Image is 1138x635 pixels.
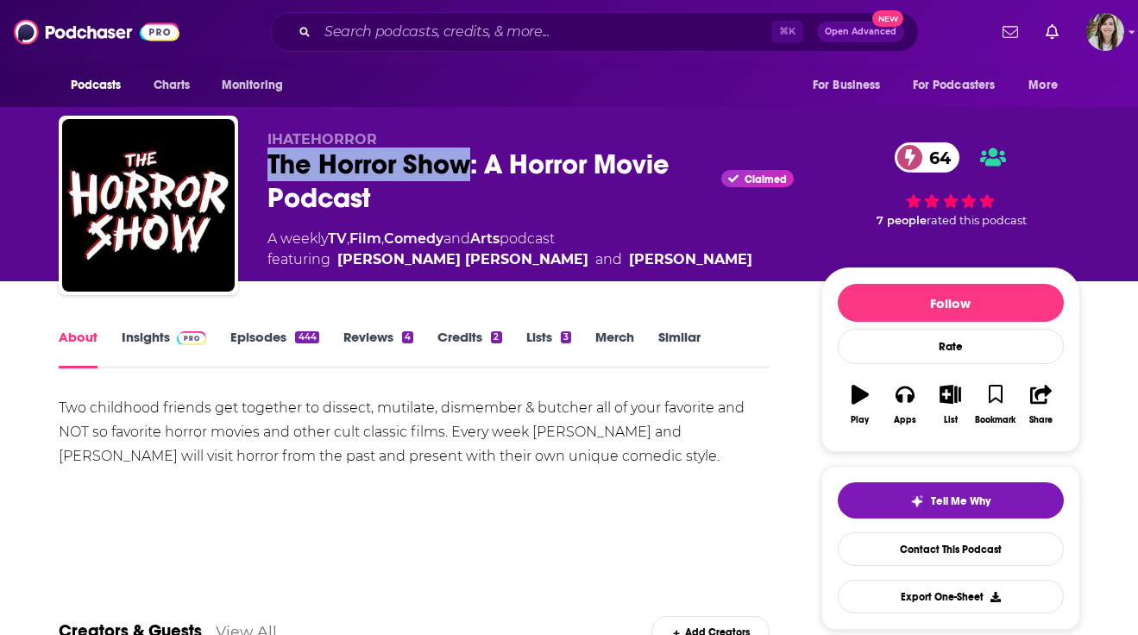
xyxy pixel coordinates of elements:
img: tell me why sparkle [910,494,924,508]
div: 4 [402,331,413,343]
span: ⌘ K [771,21,803,43]
span: 7 people [877,214,927,227]
a: InsightsPodchaser Pro [122,329,207,368]
span: Open Advanced [825,28,896,36]
div: Bookmark [975,415,1015,425]
a: Comedy [384,230,443,247]
button: open menu [902,69,1021,102]
span: and [595,249,622,270]
button: open menu [1016,69,1079,102]
a: Arts [470,230,500,247]
button: Follow [838,284,1064,322]
img: The Horror Show: A Horror Movie Podcast [62,119,235,292]
button: Open AdvancedNew [817,22,904,42]
span: More [1028,73,1058,97]
a: Joe Bob [337,249,588,270]
img: User Profile [1086,13,1124,51]
a: Similar [658,329,701,368]
span: , [347,230,349,247]
div: 64 7 peoplerated this podcast [821,131,1080,239]
div: List [944,415,958,425]
a: Charts [142,69,201,102]
div: 3 [561,331,571,343]
div: Apps [894,415,916,425]
button: Bookmark [973,374,1018,436]
a: Lists3 [526,329,571,368]
button: Share [1018,374,1063,436]
span: Charts [154,73,191,97]
button: tell me why sparkleTell Me Why [838,482,1064,519]
span: rated this podcast [927,214,1027,227]
div: Two childhood friends get together to dissect, mutilate, dismember & butcher all of your favorite... [59,396,770,468]
div: 444 [295,331,318,343]
div: Rate [838,329,1064,364]
a: TV [328,230,347,247]
a: Contact This Podcast [838,532,1064,566]
span: Claimed [745,175,787,184]
a: Credits2 [437,329,501,368]
a: Sean Miller [629,249,752,270]
img: Podchaser - Follow, Share and Rate Podcasts [14,16,179,48]
span: featuring [267,249,752,270]
span: , [381,230,384,247]
a: Reviews4 [343,329,413,368]
span: IHATEHORROR [267,131,377,148]
a: Show notifications dropdown [1039,17,1066,47]
span: Logged in as devinandrade [1086,13,1124,51]
button: open menu [59,69,144,102]
button: Apps [883,374,927,436]
a: Merch [595,329,634,368]
img: Podchaser Pro [177,331,207,345]
div: Share [1029,415,1053,425]
a: 64 [895,142,959,173]
button: Play [838,374,883,436]
a: About [59,329,97,368]
span: For Podcasters [913,73,996,97]
div: A weekly podcast [267,229,752,270]
span: New [872,10,903,27]
div: Search podcasts, credits, & more... [270,12,919,52]
span: and [443,230,470,247]
span: For Business [813,73,881,97]
div: 2 [491,331,501,343]
button: Show profile menu [1086,13,1124,51]
a: Show notifications dropdown [996,17,1025,47]
a: Film [349,230,381,247]
span: 64 [912,142,959,173]
div: Play [851,415,869,425]
button: open menu [210,69,305,102]
span: Podcasts [71,73,122,97]
span: Tell Me Why [931,494,990,508]
a: Episodes444 [230,329,318,368]
button: Export One-Sheet [838,580,1064,613]
input: Search podcasts, credits, & more... [318,18,771,46]
button: open menu [801,69,902,102]
button: List [927,374,972,436]
span: Monitoring [222,73,283,97]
